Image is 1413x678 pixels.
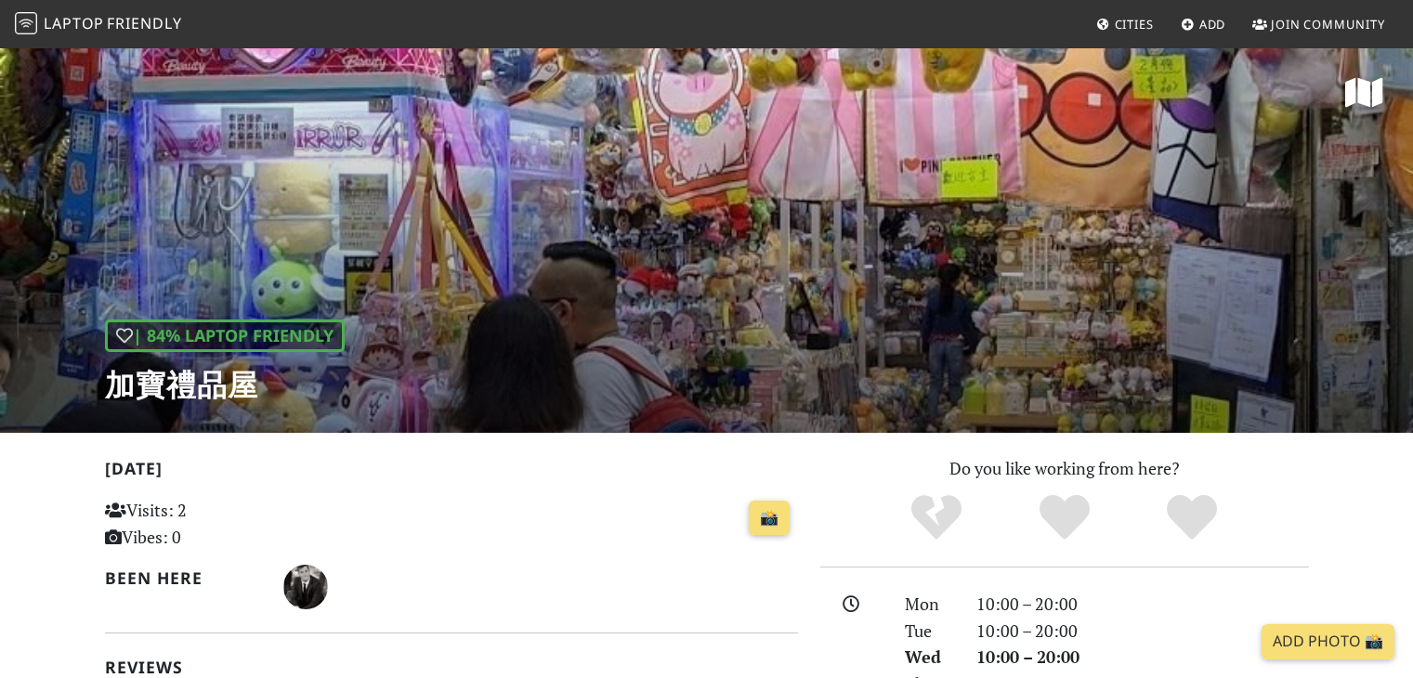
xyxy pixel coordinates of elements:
[1115,16,1154,33] span: Cities
[105,319,345,352] div: | 84% Laptop Friendly
[749,501,790,536] a: 📸
[283,565,328,609] img: 3269-zander.jpg
[894,591,964,618] div: Mon
[283,574,328,596] span: Zander Pretorius
[1199,16,1226,33] span: Add
[15,8,182,41] a: LaptopFriendly LaptopFriendly
[105,459,798,486] h2: [DATE]
[820,455,1309,482] p: Do you like working from here?
[1271,16,1385,33] span: Join Community
[1173,7,1234,41] a: Add
[894,618,964,645] div: Tue
[965,591,1320,618] div: 10:00 – 20:00
[105,568,262,588] h2: Been here
[107,13,181,33] span: Friendly
[105,497,321,551] p: Visits: 2 Vibes: 0
[1245,7,1393,41] a: Join Community
[965,618,1320,645] div: 10:00 – 20:00
[105,367,345,402] h1: 加寶禮品屋
[872,492,1001,543] div: No
[1001,492,1129,543] div: Yes
[965,644,1320,671] div: 10:00 – 20:00
[105,658,798,677] h2: Reviews
[894,644,964,671] div: Wed
[44,13,104,33] span: Laptop
[1089,7,1161,41] a: Cities
[1262,624,1394,659] a: Add Photo 📸
[1128,492,1256,543] div: Definitely!
[15,12,37,34] img: LaptopFriendly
